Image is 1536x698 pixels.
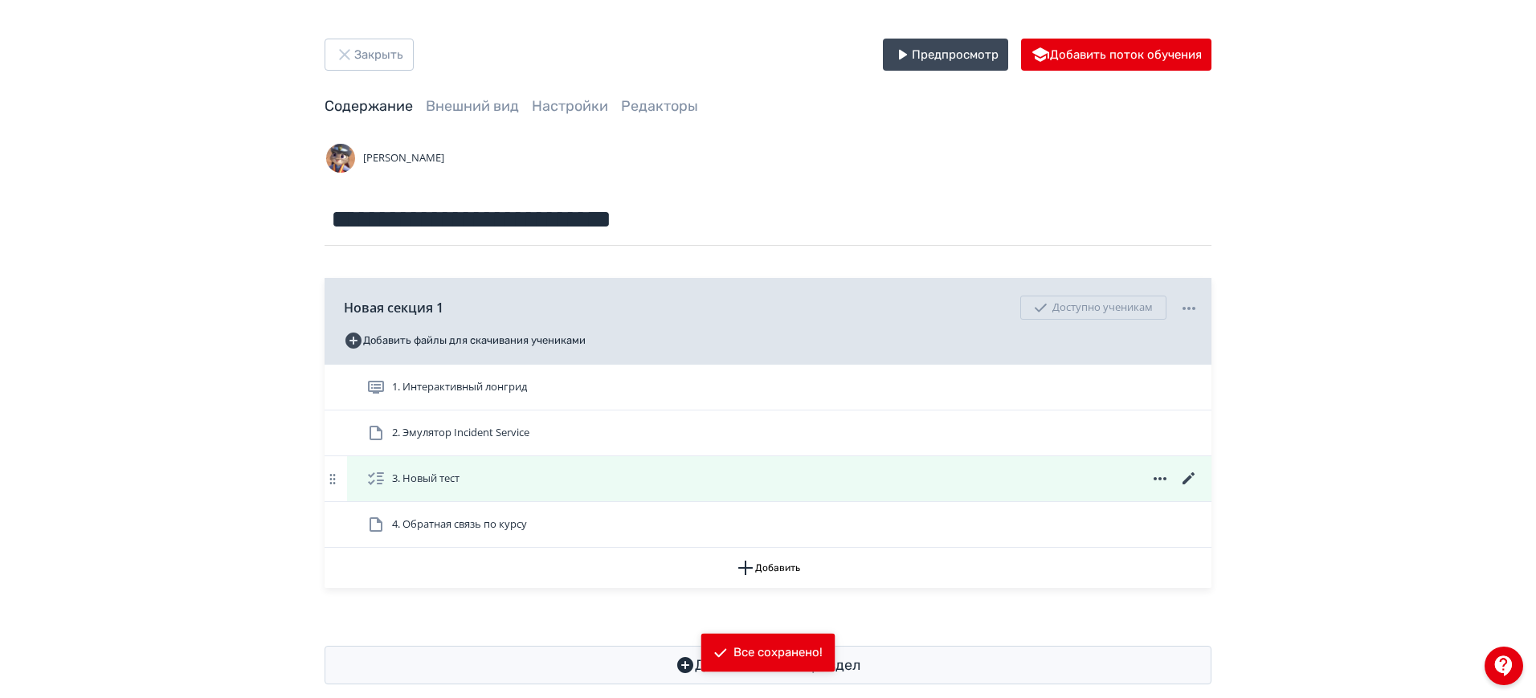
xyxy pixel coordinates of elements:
[883,39,1008,71] button: Предпросмотр
[344,328,586,353] button: Добавить файлы для скачивания учениками
[325,456,1211,502] div: 3. Новый тест
[325,410,1211,456] div: 2. Эмулятор Incident Service
[1020,296,1166,320] div: Доступно ученикам
[392,425,529,441] span: 2. Эмулятор Incident Service
[426,97,519,115] a: Внешний вид
[363,150,444,166] span: [PERSON_NAME]
[532,97,608,115] a: Настройки
[344,298,443,317] span: Новая секция 1
[1021,39,1211,71] button: Добавить поток обучения
[325,646,1211,684] button: Добавить новый раздел
[325,548,1211,588] button: Добавить
[325,39,414,71] button: Закрыть
[621,97,698,115] a: Редакторы
[325,365,1211,410] div: 1. Интерактивный лонгрид
[325,502,1211,548] div: 4. Обратная связь по курсу
[392,471,460,487] span: 3. Новый тест
[325,142,357,174] img: Avatar
[392,379,527,395] span: 1. Интерактивный лонгрид
[325,97,413,115] a: Содержание
[392,516,527,533] span: 4. Обратная связь по курсу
